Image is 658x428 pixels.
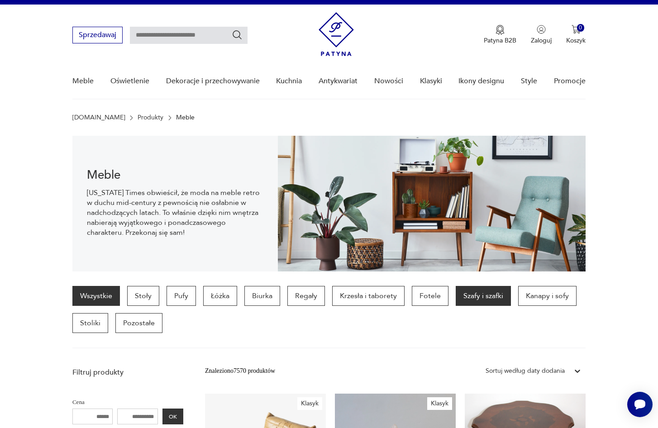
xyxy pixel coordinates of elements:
[167,286,196,306] a: Pufy
[566,36,586,45] p: Koszyk
[72,33,123,39] a: Sprzedawaj
[72,64,94,99] a: Meble
[554,64,586,99] a: Promocje
[87,170,263,181] h1: Meble
[319,12,354,56] img: Patyna - sklep z meblami i dekoracjami vintage
[412,286,448,306] a: Fotele
[72,397,183,407] p: Cena
[486,366,565,376] div: Sortuj według daty dodania
[458,64,504,99] a: Ikony designu
[566,25,586,45] button: 0Koszyk
[332,286,405,306] a: Krzesła i taborety
[627,392,653,417] iframe: Smartsupp widget button
[531,36,552,45] p: Zaloguj
[166,64,260,99] a: Dekoracje i przechowywanie
[72,114,125,121] a: [DOMAIN_NAME]
[72,286,120,306] a: Wszystkie
[278,136,586,271] img: Meble
[203,286,237,306] a: Łóżka
[484,25,516,45] a: Ikona medaluPatyna B2B
[496,25,505,35] img: Ikona medalu
[127,286,159,306] a: Stoły
[287,286,325,306] a: Regały
[518,286,577,306] a: Kanapy i sofy
[205,366,275,376] div: Znaleziono 7570 produktów
[72,27,123,43] button: Sprzedawaj
[276,64,302,99] a: Kuchnia
[72,313,108,333] a: Stoliki
[374,64,403,99] a: Nowości
[176,114,195,121] p: Meble
[484,36,516,45] p: Patyna B2B
[521,64,537,99] a: Style
[577,24,585,32] div: 0
[87,188,263,238] p: [US_STATE] Times obwieścił, że moda na meble retro w duchu mid-century z pewnością nie osłabnie w...
[537,25,546,34] img: Ikonka użytkownika
[110,64,149,99] a: Oświetlenie
[232,29,243,40] button: Szukaj
[484,25,516,45] button: Patyna B2B
[115,313,162,333] a: Pozostałe
[138,114,163,121] a: Produkty
[244,286,280,306] a: Biurka
[456,286,511,306] a: Szafy i szafki
[572,25,581,34] img: Ikona koszyka
[319,64,358,99] a: Antykwariat
[162,409,183,424] button: OK
[420,64,442,99] a: Klasyki
[531,25,552,45] button: Zaloguj
[72,367,183,377] p: Filtruj produkty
